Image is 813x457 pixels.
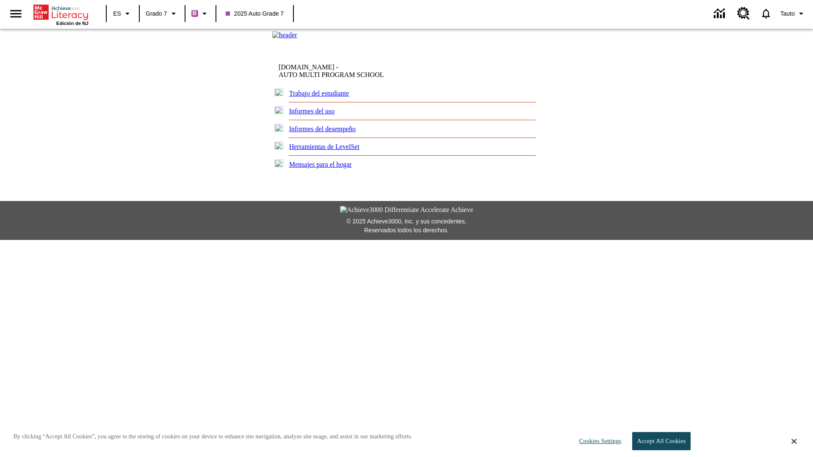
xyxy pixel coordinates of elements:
[572,432,625,450] button: Cookies Settings
[289,143,359,150] a: Herramientas de LevelSet
[56,21,88,26] span: Edición de NJ
[274,106,283,114] img: plus.gif
[142,6,182,21] button: Grado: Grado 7, Elige un grado
[340,206,473,214] img: Achieve3000 Differentiate Accelerate Achieve
[33,3,88,26] div: Portada
[632,432,690,450] button: Accept All Cookies
[709,2,732,25] a: Centro de información
[279,71,384,78] nobr: AUTO MULTI PROGRAM SCHOOL
[289,107,335,115] a: Informes del uso
[274,142,283,149] img: plus.gif
[146,9,167,18] span: Grado 7
[14,432,412,441] p: By clicking “Accept All Cookies”, you agree to the storing of cookies on your device to enhance s...
[289,125,356,132] a: Informes del desempeño
[188,6,213,21] button: Boost El color de la clase es morado/púrpura. Cambiar el color de la clase.
[780,9,795,18] span: Tauto
[289,161,352,168] a: Mensajes para el hogar
[274,88,283,96] img: plus.gif
[193,8,197,19] span: B
[755,3,777,25] a: Notificaciones
[113,9,121,18] span: ES
[226,9,284,18] span: 2025 Auto Grade 7
[274,124,283,132] img: plus.gif
[732,2,755,25] a: Centro de recursos, Se abrirá en una pestaña nueva.
[279,63,434,79] td: [DOMAIN_NAME] -
[791,438,796,445] button: Close
[272,31,297,39] img: header
[3,1,28,26] button: Abrir el menú lateral
[274,160,283,167] img: plus.gif
[289,90,349,97] a: Trabajo del estudiante
[109,6,136,21] button: Lenguaje: ES, Selecciona un idioma
[777,6,810,21] button: Perfil/Configuración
